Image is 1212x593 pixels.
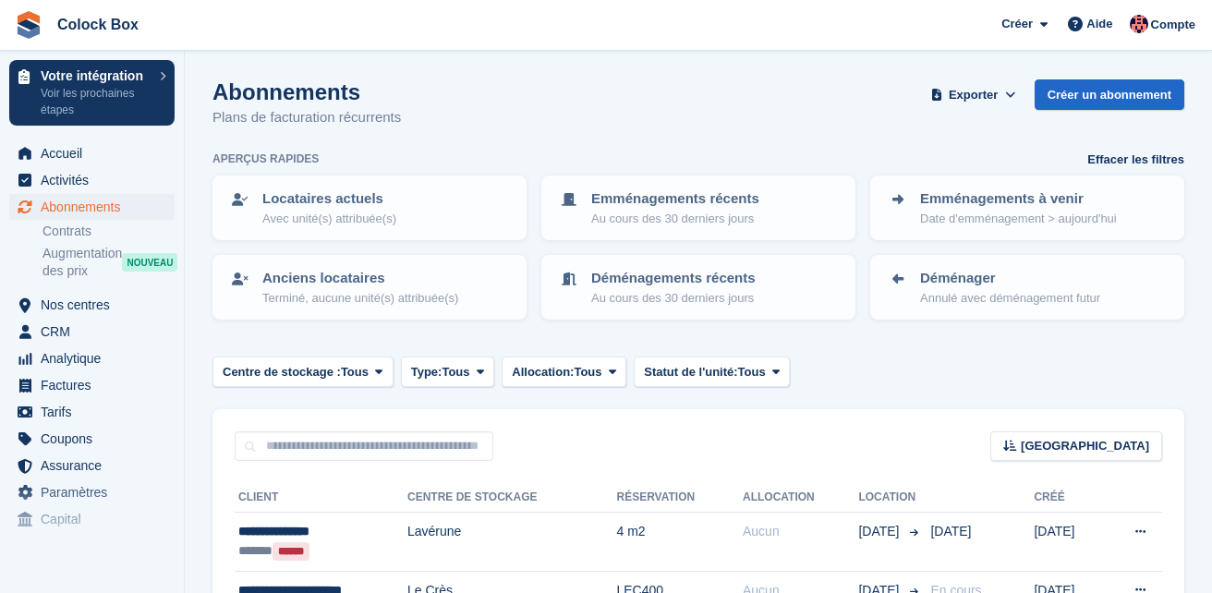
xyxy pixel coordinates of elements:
[212,79,401,104] h1: Abonnements
[41,69,151,82] p: Votre intégration
[920,268,1100,289] p: Déménager
[9,167,175,193] a: menu
[9,453,175,478] a: menu
[122,253,177,272] div: NOUVEAU
[41,194,151,220] span: Abonnements
[262,188,396,210] p: Locataires actuels
[41,453,151,478] span: Assurance
[41,292,151,318] span: Nos centres
[920,210,1117,228] p: Date d'emménagement > aujourd'hui
[743,483,858,513] th: Allocation
[858,522,903,541] span: [DATE]
[42,223,175,240] a: Contrats
[1034,483,1099,513] th: Créé
[41,319,151,345] span: CRM
[1087,151,1184,169] a: Effacer les filtres
[872,177,1182,238] a: Emménagements à venir Date d'emménagement > aujourd'hui
[9,399,175,425] a: menu
[41,426,151,452] span: Coupons
[41,372,151,398] span: Factures
[927,79,1020,110] button: Exporter
[543,257,854,318] a: Déménagements récents Au cours des 30 derniers jours
[41,479,151,505] span: Paramètres
[591,289,756,308] p: Au cours des 30 derniers jours
[543,177,854,238] a: Emménagements récents Au cours des 30 derniers jours
[212,107,401,128] p: Plans de facturation récurrents
[574,363,601,381] span: Tous
[42,244,175,281] a: Augmentation des prix NOUVEAU
[502,357,626,387] button: Allocation: Tous
[920,289,1100,308] p: Annulé avec déménagement futur
[407,513,616,572] td: Lavérune
[9,60,175,126] a: Votre intégration Voir les prochaines étapes
[1035,79,1184,110] a: Créer un abonnement
[616,513,743,572] td: 4 m2
[591,268,756,289] p: Déménagements récents
[9,426,175,452] a: menu
[41,345,151,371] span: Analytique
[41,85,151,118] p: Voir les prochaines étapes
[42,245,122,280] span: Augmentation des prix
[341,363,369,381] span: Tous
[1086,15,1112,33] span: Aide
[616,483,743,513] th: Réservation
[15,11,42,39] img: stora-icon-8386f47178a22dfd0bd8f6a31ec36ba5ce8667c1dd55bd0f319d3a0aa187defe.svg
[591,210,759,228] p: Au cours des 30 derniers jours
[512,363,574,381] span: Allocation:
[407,483,616,513] th: Centre de stockage
[872,257,1182,318] a: Déménager Annulé avec déménagement futur
[41,140,151,166] span: Accueil
[591,188,759,210] p: Emménagements récents
[1021,437,1149,455] span: [GEOGRAPHIC_DATA]
[1130,15,1148,33] img: Christophe Cloysil
[212,151,319,167] h6: Aperçus rapides
[9,194,175,220] a: menu
[1001,15,1033,33] span: Créer
[262,210,396,228] p: Avec unité(s) attribuée(s)
[1034,513,1099,572] td: [DATE]
[442,363,469,381] span: Tous
[644,363,737,381] span: Statut de l'unité:
[50,9,146,40] a: Colock Box
[634,357,790,387] button: Statut de l'unité: Tous
[212,357,394,387] button: Centre de stockage : Tous
[41,506,151,532] span: Capital
[401,357,495,387] button: Type: Tous
[9,506,175,532] a: menu
[235,483,407,513] th: Client
[949,86,998,104] span: Exporter
[9,345,175,371] a: menu
[214,177,525,238] a: Locataires actuels Avec unité(s) attribuée(s)
[738,363,766,381] span: Tous
[262,289,458,308] p: Terminé, aucune unité(s) attribuée(s)
[41,399,151,425] span: Tarifs
[9,319,175,345] a: menu
[930,524,971,539] span: [DATE]
[17,548,184,566] span: Vitrine
[920,188,1117,210] p: Emménagements à venir
[9,292,175,318] a: menu
[411,363,442,381] span: Type:
[262,268,458,289] p: Anciens locataires
[743,522,858,541] div: Aucun
[9,372,175,398] a: menu
[214,257,525,318] a: Anciens locataires Terminé, aucune unité(s) attribuée(s)
[9,479,175,505] a: menu
[858,483,923,513] th: Location
[223,363,341,381] span: Centre de stockage :
[9,140,175,166] a: menu
[1151,16,1195,34] span: Compte
[41,167,151,193] span: Activités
